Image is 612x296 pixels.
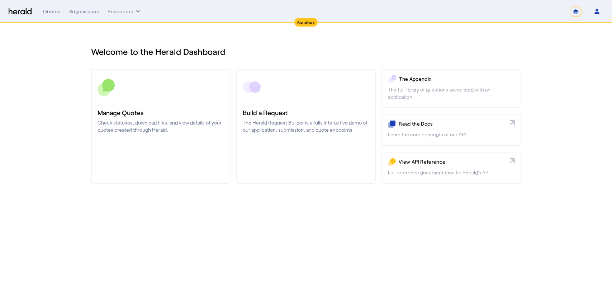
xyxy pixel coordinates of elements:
[108,8,142,15] button: Resources dropdown menu
[381,114,521,146] a: Read the DocsLearn the core concepts of our API.
[91,46,521,57] h1: Welcome to the Herald Dashboard
[381,152,521,184] a: View API ReferenceFull reference documentation for Herald's API.
[381,69,521,108] a: The AppendixThe full library of questions associated with an application.
[43,8,61,15] div: Quotes
[388,86,514,100] p: The full library of questions associated with an application.
[243,108,369,118] h3: Build a Request
[9,8,32,15] img: Herald Logo
[236,69,376,184] a: Build a RequestThe Herald Request Builder is a fully interactive demo of our application, submiss...
[399,75,514,83] p: The Appendix
[243,119,369,133] p: The Herald Request Builder is a fully interactive demo of our application, submission, and quote ...
[98,108,224,118] h3: Manage Quotes
[91,69,231,184] a: Manage QuotesCheck statuses, download files, and view details of your quotes created through Herald.
[98,119,224,133] p: Check statuses, download files, and view details of your quotes created through Herald.
[399,158,507,165] p: View API Reference
[399,120,507,127] p: Read the Docs
[69,8,99,15] div: Submissions
[294,18,318,27] div: Sandbox
[388,131,514,138] p: Learn the core concepts of our API.
[388,169,514,176] p: Full reference documentation for Herald's API.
